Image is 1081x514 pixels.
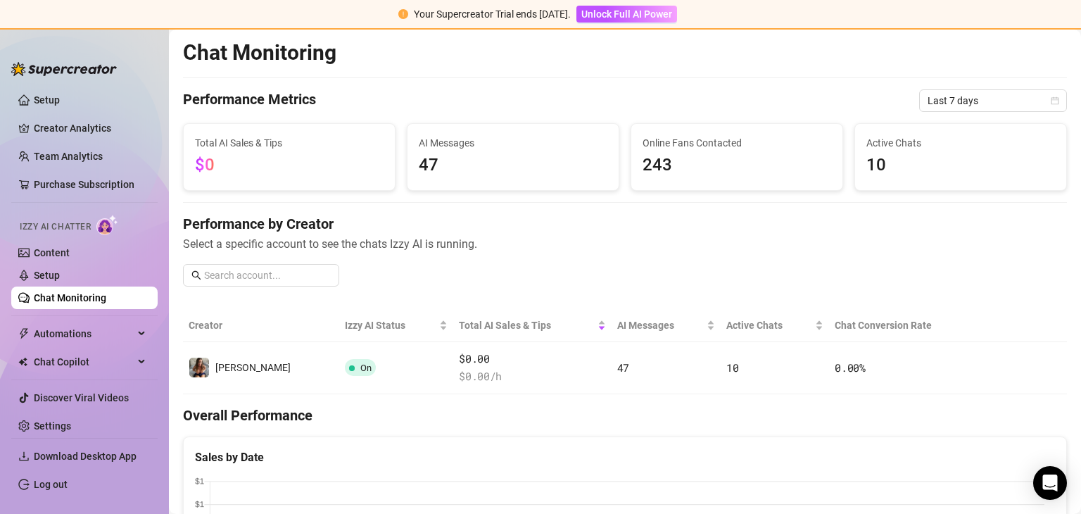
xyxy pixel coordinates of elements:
span: $ 0.00 /h [459,368,605,385]
span: Online Fans Contacted [643,135,831,151]
a: Team Analytics [34,151,103,162]
a: Settings [34,420,71,432]
span: thunderbolt [18,328,30,339]
span: Last 7 days [928,90,1058,111]
a: Setup [34,270,60,281]
span: Izzy AI Chatter [20,220,91,234]
th: Total AI Sales & Tips [453,309,611,342]
h4: Performance Metrics [183,89,316,112]
span: exclamation-circle [398,9,408,19]
span: AI Messages [419,135,607,151]
span: AI Messages [617,318,704,333]
span: Select a specific account to see the chats Izzy AI is running. [183,235,1067,253]
span: 47 [617,361,629,375]
a: Content [34,247,70,258]
div: Sales by Date [195,449,1055,466]
span: Automations [34,322,134,345]
span: 0.00 % [835,361,866,375]
span: Active Chats [866,135,1055,151]
a: Unlock Full AI Power [576,8,677,20]
span: $0 [195,155,215,175]
span: Total AI Sales & Tips [459,318,594,333]
a: Setup [34,94,60,106]
button: Unlock Full AI Power [576,6,677,23]
span: Total AI Sales & Tips [195,135,384,151]
th: Creator [183,309,339,342]
span: 47 [419,152,607,179]
span: Unlock Full AI Power [581,8,672,20]
th: Chat Conversion Rate [829,309,978,342]
span: $0.00 [459,351,605,368]
span: 10 [866,152,1055,179]
img: logo-BBDzfeDw.svg [11,62,117,76]
input: Search account... [204,268,331,283]
img: AI Chatter [96,215,118,235]
span: 243 [643,152,831,179]
span: 10 [726,361,738,375]
h4: Performance by Creator [183,214,1067,234]
span: [PERSON_NAME] [215,362,291,373]
th: AI Messages [612,309,721,342]
span: On [360,363,372,373]
h4: Overall Performance [183,406,1067,425]
span: download [18,451,30,462]
a: Discover Viral Videos [34,392,129,403]
span: calendar [1051,96,1059,105]
h2: Chat Monitoring [183,39,336,66]
span: Your Supercreator Trial ends [DATE]. [414,8,571,20]
a: Creator Analytics [34,117,146,139]
span: Izzy AI Status [345,318,436,333]
span: Download Desktop App [34,451,137,462]
a: Log out [34,479,68,490]
th: Active Chats [721,309,829,342]
a: Purchase Subscription [34,173,146,196]
th: Izzy AI Status [339,309,453,342]
span: Active Chats [726,318,812,333]
div: Open Intercom Messenger [1033,466,1067,500]
img: Andy [189,358,209,377]
a: Chat Monitoring [34,292,106,303]
img: Chat Copilot [18,357,27,367]
span: search [191,270,201,280]
span: Chat Copilot [34,351,134,373]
